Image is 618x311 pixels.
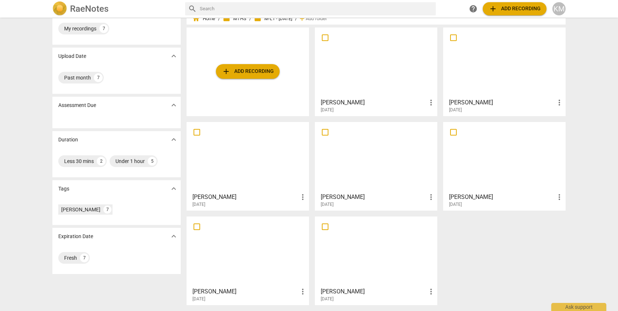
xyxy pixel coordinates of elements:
a: LogoRaeNotes [52,1,179,16]
span: more_vert [427,98,435,107]
span: [DATE] [449,107,462,113]
span: [DATE] [321,201,334,208]
h3: Jessica Lustbader [321,193,427,201]
span: more_vert [298,287,307,296]
a: Help [467,2,480,15]
div: Under 1 hour [115,158,145,165]
div: My recordings [64,25,96,32]
button: Show more [168,183,179,194]
span: add [222,67,231,76]
span: Add recording [489,4,541,13]
h3: Alexandra Van [321,287,427,296]
span: expand_more [169,184,178,193]
span: folder [223,15,230,22]
p: Expiration Date [58,233,93,240]
div: 5 [148,157,157,166]
span: [DATE] [192,201,205,208]
p: Assessment Due [58,101,96,109]
button: KM [552,2,566,15]
p: Duration [58,136,78,144]
h3: Ari [449,98,555,107]
span: more_vert [555,193,564,201]
span: folder [254,15,261,22]
span: [DATE] [321,107,334,113]
div: [PERSON_NAME] [61,206,100,213]
p: Tags [58,185,69,193]
span: more_vert [555,98,564,107]
span: / [249,16,251,22]
a: [PERSON_NAME][DATE] [317,30,435,113]
a: [PERSON_NAME][DATE] [317,219,435,302]
h3: Catherine Lord [192,287,298,296]
h2: RaeNotes [70,4,108,14]
span: expand_more [169,52,178,60]
h3: Stephanie M [192,193,298,201]
button: Show more [168,134,179,145]
img: Logo [52,1,67,16]
span: Add folder [306,16,327,22]
span: / [295,16,297,22]
span: more_vert [427,287,435,296]
span: Add recording [222,67,274,76]
button: Show more [168,100,179,111]
span: add [489,4,497,13]
p: Upload Date [58,52,86,60]
span: add [298,15,306,22]
a: [PERSON_NAME][DATE] [446,30,563,113]
span: [DATE] [449,201,462,208]
span: expand_more [169,135,178,144]
span: search [188,4,197,13]
div: 7 [99,24,108,33]
a: [PERSON_NAME][DATE] [189,125,306,207]
button: Upload [483,2,547,15]
div: 7 [94,73,103,82]
span: [DATE] [192,296,205,302]
span: more_vert [427,193,435,201]
h3: Michael Carlos Niconchuk [449,193,555,201]
div: Fresh [64,254,77,262]
span: expand_more [169,232,178,241]
button: Upload [216,64,280,79]
a: [PERSON_NAME][DATE] [317,125,435,207]
span: [DATE] [321,296,334,302]
a: [PERSON_NAME][DATE] [446,125,563,207]
span: expand_more [169,101,178,110]
span: home [192,15,200,22]
div: Ask support [551,303,606,311]
span: help [469,4,478,13]
div: 2 [97,157,106,166]
div: Less 30 mins [64,158,94,165]
button: Show more [168,51,179,62]
input: Search [200,3,433,15]
div: Past month [64,74,91,81]
span: M-L1 - [DATE] [254,15,292,22]
div: 7 [103,206,111,214]
a: [PERSON_NAME][DATE] [189,219,306,302]
div: 7 [80,253,89,262]
span: Home [192,15,215,22]
h3: Gabriela [321,98,427,107]
span: more_vert [298,193,307,201]
button: Show more [168,231,179,242]
span: / [218,16,220,22]
span: MTHS [223,15,246,22]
